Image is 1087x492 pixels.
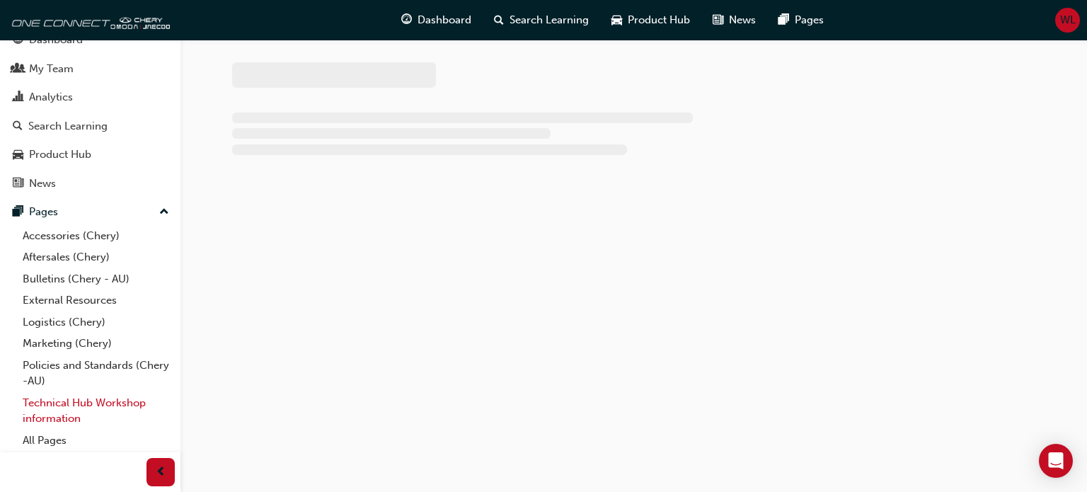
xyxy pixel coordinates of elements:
button: Pages [6,199,175,225]
a: Accessories (Chery) [17,225,175,247]
a: search-iconSearch Learning [483,6,600,35]
button: DashboardMy TeamAnalyticsSearch LearningProduct HubNews [6,24,175,199]
a: news-iconNews [701,6,767,35]
a: guage-iconDashboard [390,6,483,35]
div: News [29,176,56,192]
span: prev-icon [156,464,166,481]
span: pages-icon [778,11,789,29]
span: chart-icon [13,91,23,104]
a: Product Hub [6,142,175,168]
div: Pages [29,204,58,220]
span: pages-icon [13,206,23,219]
span: search-icon [13,120,23,133]
span: people-icon [13,63,23,76]
a: Search Learning [6,113,175,139]
span: guage-icon [401,11,412,29]
span: car-icon [611,11,622,29]
div: Product Hub [29,147,91,163]
span: search-icon [494,11,504,29]
span: news-icon [713,11,723,29]
span: WL [1060,12,1076,28]
a: Policies and Standards (Chery -AU) [17,355,175,392]
span: News [729,12,756,28]
span: up-icon [159,203,169,222]
div: Search Learning [28,118,108,135]
div: Open Intercom Messenger [1039,444,1073,478]
a: Technical Hub Workshop information [17,392,175,430]
span: guage-icon [13,34,23,47]
span: car-icon [13,149,23,161]
span: Pages [795,12,824,28]
div: My Team [29,61,74,77]
a: pages-iconPages [767,6,835,35]
button: WL [1055,8,1080,33]
img: oneconnect [7,6,170,34]
a: External Resources [17,290,175,311]
a: car-iconProduct Hub [600,6,701,35]
a: Marketing (Chery) [17,333,175,355]
span: news-icon [13,178,23,190]
div: Analytics [29,89,73,105]
span: Product Hub [628,12,690,28]
span: Dashboard [418,12,471,28]
span: Search Learning [510,12,589,28]
a: News [6,171,175,197]
a: All Pages [17,430,175,452]
a: Analytics [6,84,175,110]
a: My Team [6,56,175,82]
a: Logistics (Chery) [17,311,175,333]
a: Aftersales (Chery) [17,246,175,268]
a: Bulletins (Chery - AU) [17,268,175,290]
